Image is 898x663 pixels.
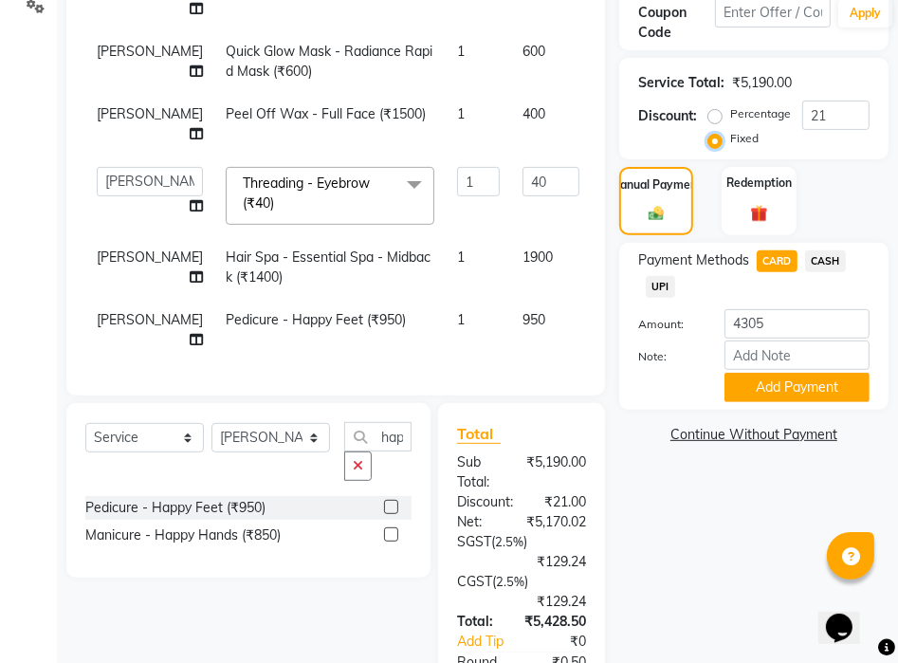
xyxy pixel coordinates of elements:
[85,525,281,545] div: Manicure - Happy Hands (₹850)
[443,532,600,552] div: ( )
[624,316,710,333] label: Amount:
[611,176,702,193] label: Manual Payment
[638,73,724,93] div: Service Total:
[730,130,759,147] label: Fixed
[443,632,535,652] a: Add Tip
[226,43,432,80] span: Quick Glow Mask - Radiance Rapid Mask (₹600)
[522,43,545,60] span: 600
[443,492,527,512] div: Discount:
[522,105,545,122] span: 400
[724,341,870,370] input: Add Note
[522,249,553,266] span: 1900
[97,43,203,60] span: [PERSON_NAME]
[457,424,501,444] span: Total
[443,452,512,492] div: Sub Total:
[443,552,600,572] div: ₹129.24
[457,573,492,590] span: CGST
[512,452,600,492] div: ₹5,190.00
[495,534,523,549] span: 2.5%
[443,572,600,592] div: ( )
[724,373,870,402] button: Add Payment
[97,249,203,266] span: [PERSON_NAME]
[496,574,524,589] span: 2.5%
[243,175,370,212] span: Threading - Eyebrow (₹40)
[527,492,600,512] div: ₹21.00
[818,587,879,644] iframe: chat widget
[443,592,600,612] div: ₹129.24
[638,106,697,126] div: Discount:
[457,105,465,122] span: 1
[512,512,600,532] div: ₹5,170.02
[85,498,266,518] div: Pedicure - Happy Feet (₹950)
[726,175,792,192] label: Redemption
[226,249,431,285] span: Hair Spa - Essential Spa - Midback (₹1400)
[624,348,710,365] label: Note:
[443,512,512,532] div: Net:
[805,250,846,272] span: CASH
[745,203,773,224] img: _gift.svg
[732,73,792,93] div: ₹5,190.00
[457,43,465,60] span: 1
[757,250,797,272] span: CARD
[97,311,203,328] span: [PERSON_NAME]
[730,105,791,122] label: Percentage
[226,311,406,328] span: Pedicure - Happy Feet (₹950)
[522,311,545,328] span: 950
[623,425,885,445] a: Continue Without Payment
[344,422,412,451] input: Search or Scan
[638,250,749,270] span: Payment Methods
[457,311,465,328] span: 1
[535,632,600,652] div: ₹0
[724,309,870,339] input: Amount
[638,3,715,43] div: Coupon Code
[443,612,510,632] div: Total:
[97,105,203,122] span: [PERSON_NAME]
[646,276,675,298] span: UPI
[644,205,669,222] img: _cash.svg
[510,612,600,632] div: ₹5,428.50
[457,249,465,266] span: 1
[457,533,491,550] span: SGST
[226,105,426,122] span: Peel Off Wax - Full Face (₹1500)
[274,194,283,212] a: x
